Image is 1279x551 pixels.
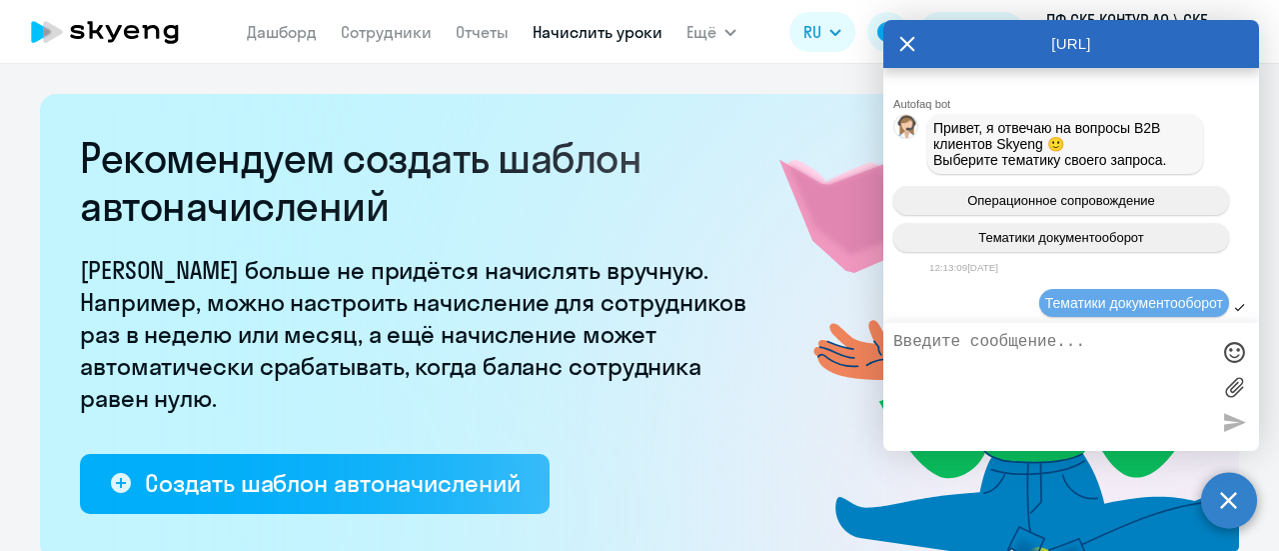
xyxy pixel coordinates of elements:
[456,22,509,42] a: Отчеты
[919,12,1024,52] button: Балансbalance
[933,120,1167,168] span: Привет, я отвечаю на вопросы B2B клиентов Skyeng 🙂 Выберите тематику своего запроса.
[533,22,662,42] a: Начислить уроки
[80,454,550,514] button: Создать шаблон автоначислений
[893,98,1259,110] div: Autofaq bot
[967,193,1155,208] span: Операционное сопровождение
[145,467,520,499] div: Создать шаблон автоначислений
[893,223,1229,252] button: Тематики документооборот
[1219,372,1249,402] label: Лимит 10 файлов
[686,20,716,44] span: Ещё
[1046,8,1232,56] p: ПФ СКБ КОНТУР АО \ СКБ Контур, ПФ СКБ КОНТУР, АО
[789,12,855,52] button: RU
[686,12,736,52] button: Ещё
[978,230,1144,245] span: Тематики документооборот
[803,20,821,44] span: RU
[1045,295,1223,311] span: Тематики документооборот
[894,115,919,144] img: bot avatar
[929,262,998,273] time: 12:13:09[DATE]
[247,22,317,42] a: Дашборд
[80,134,759,230] h2: Рекомендуем создать шаблон автоначислений
[1036,8,1262,56] button: ПФ СКБ КОНТУР АО \ СКБ Контур, ПФ СКБ КОНТУР, АО
[893,186,1229,215] button: Операционное сопровождение
[80,254,759,414] p: [PERSON_NAME] больше не придётся начислять вручную. Например, можно настроить начисление для сотр...
[341,22,432,42] a: Сотрудники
